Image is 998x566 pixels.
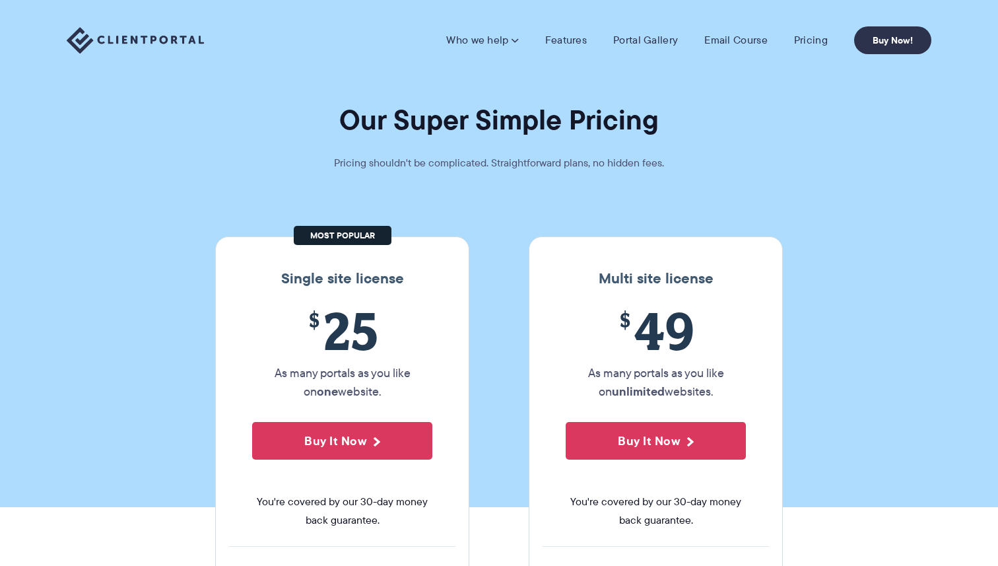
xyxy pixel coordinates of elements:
span: You're covered by our 30-day money back guarantee. [566,493,746,530]
p: As many portals as you like on website. [252,364,432,401]
a: Portal Gallery [613,34,678,47]
span: You're covered by our 30-day money back guarantee. [252,493,432,530]
span: 49 [566,301,746,361]
a: Email Course [704,34,768,47]
strong: unlimited [612,382,665,400]
p: Pricing shouldn't be complicated. Straightforward plans, no hidden fees. [301,154,697,172]
p: As many portals as you like on websites. [566,364,746,401]
button: Buy It Now [566,422,746,460]
h3: Multi site license [543,270,769,287]
a: Features [545,34,587,47]
a: Pricing [794,34,828,47]
button: Buy It Now [252,422,432,460]
a: Who we help [446,34,518,47]
h3: Single site license [229,270,455,287]
strong: one [317,382,338,400]
a: Buy Now! [854,26,931,54]
span: 25 [252,301,432,361]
